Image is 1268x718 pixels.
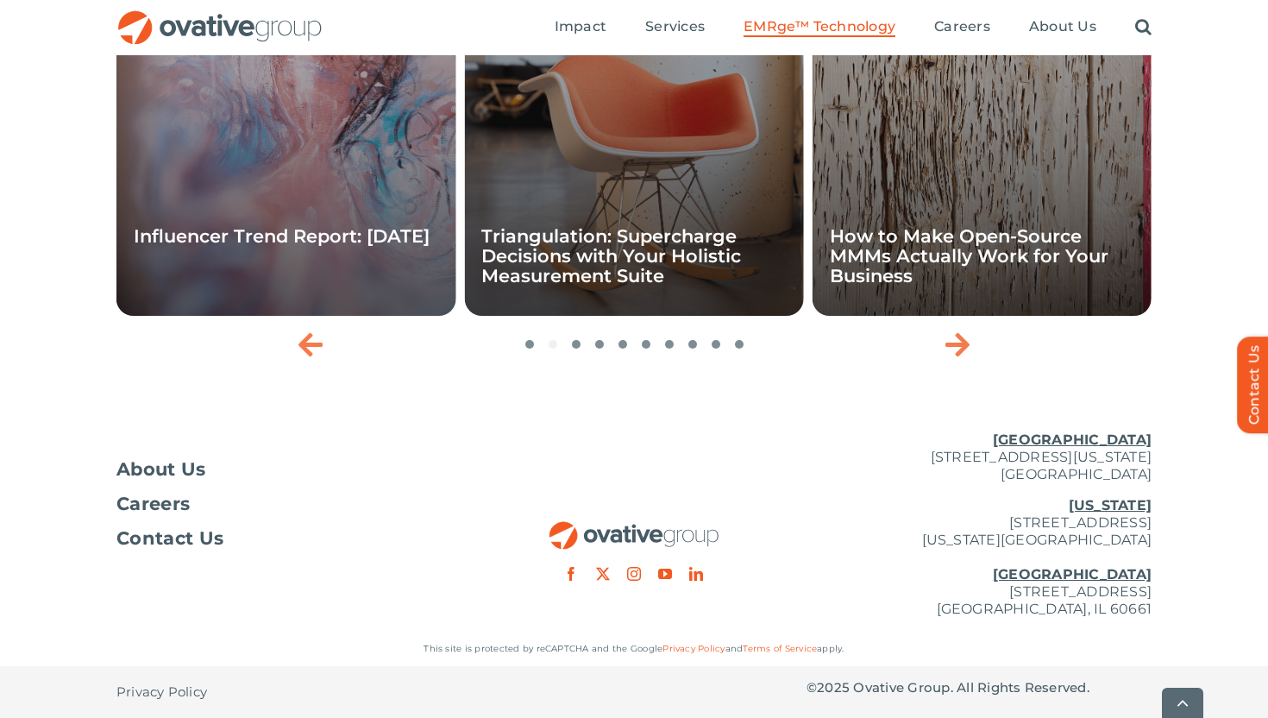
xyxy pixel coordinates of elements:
a: linkedin [689,567,703,581]
p: © Ovative Group. All Rights Reserved. [807,679,1152,696]
a: About Us [1029,18,1096,37]
a: Careers [934,18,990,37]
a: How to Make Open-Source MMMs Actually Work for Your Business [830,225,1108,287]
a: Careers [116,495,461,513]
p: [STREET_ADDRESS][US_STATE] [GEOGRAPHIC_DATA] [807,431,1152,483]
span: Contact Us [116,530,223,547]
span: 2025 [817,679,850,696]
a: Impact [555,18,606,37]
a: twitter [596,567,610,581]
a: facebook [564,567,578,581]
span: Careers [116,495,190,513]
span: EMRge™ Technology [744,18,895,35]
a: youtube [658,567,672,581]
a: Terms of Service [743,643,817,654]
a: OG_Full_horizontal_RGB [116,9,323,25]
a: Services [645,18,705,37]
nav: Footer Menu [116,461,461,547]
p: This site is protected by reCAPTCHA and the Google and apply. [116,640,1152,658]
a: Search [1135,18,1152,37]
u: [GEOGRAPHIC_DATA] [993,566,1152,583]
a: Privacy Policy [662,643,725,654]
nav: Footer - Privacy Policy [116,666,461,718]
span: Go to slide 2 [549,340,557,349]
a: OG_Full_horizontal_RGB [548,520,720,536]
a: Contact Us [116,530,461,547]
p: [STREET_ADDRESS] [US_STATE][GEOGRAPHIC_DATA] [STREET_ADDRESS] [GEOGRAPHIC_DATA], IL 60661 [807,497,1152,618]
a: instagram [627,567,641,581]
a: About Us [116,461,461,478]
span: Services [645,18,705,35]
span: Go to slide 5 [618,340,627,349]
span: Go to slide 8 [688,340,697,349]
span: Go to slide 7 [665,340,674,349]
div: Previous slide [289,323,332,366]
span: Go to slide 3 [572,340,581,349]
a: EMRge™ Technology [744,18,895,37]
span: Go to slide 6 [642,340,650,349]
span: Go to slide 4 [595,340,604,349]
u: [GEOGRAPHIC_DATA] [993,431,1152,448]
a: Influencer Trend Report: [DATE] [134,225,430,247]
a: Triangulation: Supercharge Decisions with Your Holistic Measurement Suite [481,225,741,287]
span: About Us [1029,18,1096,35]
span: Impact [555,18,606,35]
span: About Us [116,461,206,478]
span: Go to slide 9 [712,340,720,349]
span: Go to slide 1 [525,340,534,349]
span: Careers [934,18,990,35]
u: [US_STATE] [1069,497,1152,513]
span: Privacy Policy [116,683,207,701]
span: Go to slide 10 [735,340,744,349]
a: Privacy Policy [116,666,207,718]
div: Next slide [936,323,979,366]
